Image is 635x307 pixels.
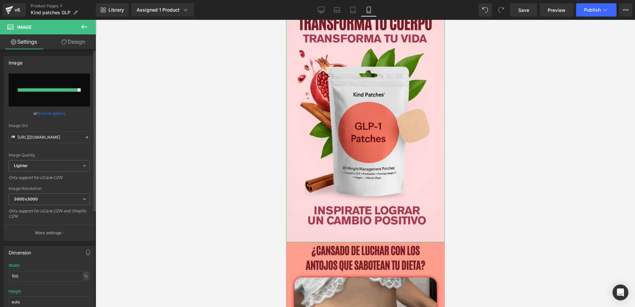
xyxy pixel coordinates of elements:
div: Assigned 1 Product [137,7,189,13]
p: More settings [35,230,62,236]
span: Image [17,24,31,30]
a: Laptop [329,3,345,17]
div: % [83,272,89,281]
a: Product Pages [31,3,96,9]
a: Browse gallery [37,108,65,119]
a: Design [49,34,97,49]
button: More settings [4,225,95,241]
a: Mobile [361,3,377,17]
div: Width [9,263,20,268]
button: Publish [576,3,616,17]
span: Save [518,7,529,14]
div: Image [9,56,22,66]
b: Lighter [14,163,28,168]
div: Image Quality [9,153,90,157]
div: Open Intercom Messenger [613,285,628,300]
div: Height [9,289,21,294]
a: v6 [3,3,25,17]
button: More [619,3,632,17]
button: Redo [494,3,508,17]
span: Publish [584,7,601,13]
a: New Library [96,3,129,17]
span: Library [108,7,124,13]
button: Undo [479,3,492,17]
a: Tablet [345,3,361,17]
div: Only support for UCare CDN [9,175,90,185]
div: Image Resolution [9,186,90,191]
div: v6 [13,6,21,14]
div: Dimension [9,246,31,255]
div: Image Src [9,123,90,128]
a: Preview [540,3,573,17]
a: Desktop [313,3,329,17]
span: Preview [548,7,566,14]
span: Kind patches GLP [31,10,70,15]
input: Link [9,131,90,143]
b: 3000x3000 [14,197,38,201]
div: Only support for UCare CDN and Shopify CDN [9,208,90,223]
div: or [9,110,90,117]
input: auto [9,271,90,282]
